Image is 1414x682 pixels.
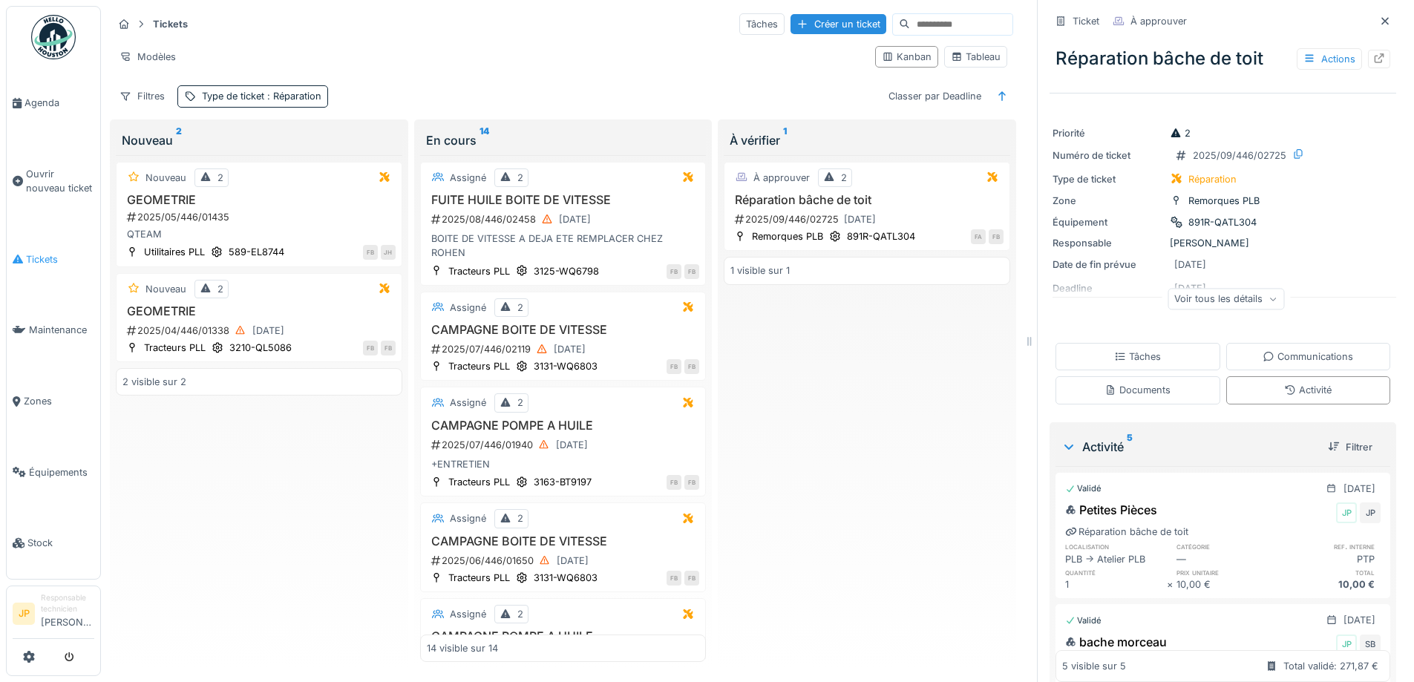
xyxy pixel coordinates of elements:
[667,264,681,279] div: FB
[24,96,94,110] span: Agenda
[534,475,592,489] div: 3163-BT9197
[427,323,700,337] h3: CAMPAGNE BOITE DE VITESSE
[427,193,700,207] h3: FUITE HUILE BOITE DE VITESSE
[1065,482,1102,495] div: Validé
[450,607,486,621] div: Assigné
[1188,215,1257,229] div: 891R-QATL304
[517,511,523,525] div: 2
[217,282,223,296] div: 2
[1062,659,1126,673] div: 5 visible sur 5
[13,603,35,625] li: JP
[448,571,510,585] div: Tracteurs PLL
[1053,215,1164,229] div: Équipement
[730,131,1004,149] div: À vérifier
[29,465,94,479] span: Équipements
[1065,501,1157,519] div: Petites Pièces
[1053,194,1164,208] div: Zone
[13,592,94,639] a: JP Responsable technicien[PERSON_NAME]
[450,301,486,315] div: Assigné
[264,91,321,102] span: : Réparation
[1065,577,1167,591] div: 1
[450,396,486,410] div: Assigné
[1284,383,1332,397] div: Activité
[113,85,171,107] div: Filtres
[684,359,699,374] div: FB
[430,436,700,454] div: 2025/07/446/01940
[1065,633,1167,651] div: bache morceau
[426,131,701,149] div: En cours
[430,210,700,229] div: 2025/08/446/02458
[1053,236,1164,250] div: Responsable
[1188,172,1237,186] div: Réparation
[122,227,396,241] div: QTEAM
[791,14,886,34] div: Créer un ticket
[122,193,396,207] h3: GEOMETRIE
[1114,350,1161,364] div: Tâches
[1065,614,1102,627] div: Validé
[27,536,94,550] span: Stock
[147,17,194,31] strong: Tickets
[517,396,523,410] div: 2
[1053,148,1164,163] div: Numéro de ticket
[971,229,986,244] div: FA
[844,212,876,226] div: [DATE]
[363,245,378,260] div: FB
[427,534,700,548] h3: CAMPAGNE BOITE DE VITESSE
[1360,502,1381,523] div: JP
[7,508,100,579] a: Stock
[1065,542,1167,551] h6: localisation
[753,171,810,185] div: À approuver
[752,229,823,243] div: Remorques PLB
[448,359,510,373] div: Tracteurs PLL
[41,592,94,615] div: Responsable technicien
[1065,568,1167,577] h6: quantité
[1360,635,1381,655] div: SB
[125,210,396,224] div: 2025/05/446/01435
[202,89,321,103] div: Type de ticket
[1336,635,1357,655] div: JP
[29,323,94,337] span: Maintenance
[1279,552,1381,566] div: PTP
[1188,194,1260,208] div: Remorques PLB
[381,245,396,260] div: JH
[1279,568,1381,577] h6: total
[113,46,183,68] div: Modèles
[7,295,100,366] a: Maintenance
[144,341,206,355] div: Tracteurs PLL
[26,167,94,195] span: Ouvrir nouveau ticket
[1279,577,1381,591] div: 10,00 €
[517,301,523,315] div: 2
[122,375,186,389] div: 2 visible sur 2
[1050,39,1396,78] div: Réparation bâche de toit
[1127,438,1133,456] sup: 5
[1130,14,1187,28] div: À approuver
[733,210,1004,229] div: 2025/09/446/02725
[554,342,586,356] div: [DATE]
[26,252,94,266] span: Tickets
[667,571,681,586] div: FB
[1176,568,1278,577] h6: prix unitaire
[1053,258,1164,272] div: Date de fin prévue
[1297,48,1362,70] div: Actions
[1170,126,1191,140] div: 2
[427,457,700,471] div: +ENTRETIEN
[684,264,699,279] div: FB
[450,511,486,525] div: Assigné
[667,475,681,490] div: FB
[1065,552,1167,566] div: PLB -> Atelier PLB
[427,419,700,433] h3: CAMPAGNE POMPE A HUILE
[557,554,589,568] div: [DATE]
[427,641,498,655] div: 14 visible sur 14
[847,229,915,243] div: 891R-QATL304
[739,13,785,35] div: Tâches
[430,551,700,570] div: 2025/06/446/01650
[125,321,396,340] div: 2025/04/446/01338
[1263,350,1353,364] div: Communications
[1104,383,1171,397] div: Documents
[427,232,700,260] div: BOITE DE VITESSE A DEJA ETE REMPLACER CHEZ ROHEN
[1176,542,1278,551] h6: catégorie
[7,224,100,295] a: Tickets
[559,212,591,226] div: [DATE]
[427,629,700,643] h3: CAMPAGNE POMPE A HUILE
[667,359,681,374] div: FB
